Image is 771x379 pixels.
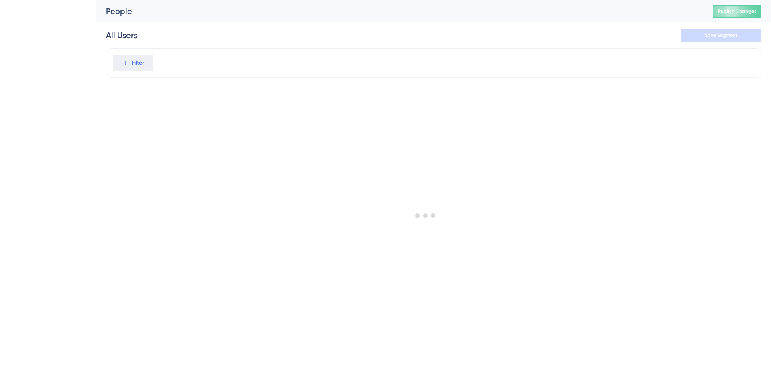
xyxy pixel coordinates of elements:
button: Publish Changes [713,5,761,18]
div: People [106,6,693,17]
span: Publish Changes [718,8,757,14]
div: All Users [106,30,137,41]
span: Save Segment [705,32,738,39]
button: Save Segment [681,29,761,42]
